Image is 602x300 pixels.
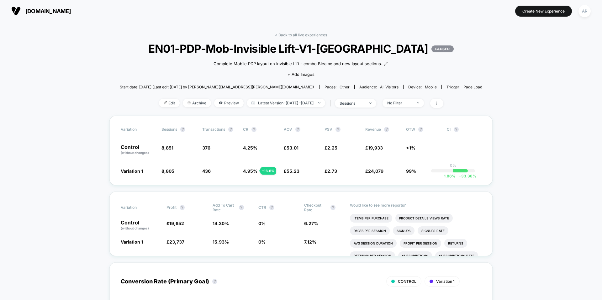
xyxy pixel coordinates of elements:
[247,99,325,107] span: Latest Version: [DATE] - [DATE]
[25,8,71,14] span: [DOMAIN_NAME]
[187,101,191,104] img: end
[121,127,155,132] span: Variation
[284,145,298,150] span: £
[121,203,155,212] span: Variation
[138,42,464,55] span: EN01-PDP-Mob-Invisible Lift-V1-[GEOGRAPHIC_DATA]
[515,6,572,17] button: Create New Experience
[418,226,448,235] li: Signups Rate
[350,239,397,248] li: Avg Session Duration
[304,203,327,212] span: Checkout Rate
[166,239,184,245] span: £
[161,168,174,174] span: 8,805
[380,85,399,89] span: All Visitors
[304,239,316,245] span: 7.12 %
[398,251,432,260] li: Subscriptions
[180,127,185,132] button: ?
[330,205,335,210] button: ?
[212,279,217,284] button: ?
[350,214,392,223] li: Items Per Purchase
[169,239,184,245] span: 23,737
[258,205,266,210] span: CTR
[340,85,350,89] span: other
[120,85,314,89] span: Start date: [DATE] (Last edit [DATE] by [PERSON_NAME][EMAIL_ADDRESS][PERSON_NAME][DOMAIN_NAME])
[251,101,255,104] img: calendar
[258,221,266,226] span: 0 %
[243,168,257,174] span: 4.95 %
[406,168,416,174] span: 99%
[368,168,383,174] span: 24,079
[180,205,185,210] button: ?
[287,145,298,150] span: 53.01
[436,279,455,284] span: Variation 1
[325,127,332,132] span: PSV
[365,145,383,150] span: £
[202,145,210,150] span: 376
[121,145,155,155] p: Control
[121,220,160,231] p: Control
[340,101,365,106] div: sessions
[166,221,184,226] span: £
[161,127,177,132] span: Sessions
[243,127,248,132] span: CR
[325,145,337,150] span: £
[435,251,478,260] li: Subscriptions Rate
[431,45,454,52] p: PAUSED
[287,168,299,174] span: 55.23
[228,127,233,132] button: ?
[121,226,149,230] span: (without changes)
[304,221,318,226] span: 6.27 %
[406,145,415,150] span: <1%
[318,102,320,103] img: end
[335,127,341,132] button: ?
[444,239,467,248] li: Returns
[403,85,441,89] span: Device:
[121,151,149,155] span: (without changes)
[213,221,229,226] span: 14.30 %
[368,145,383,150] span: 19,933
[275,33,327,37] a: < Back to all live experiences
[295,127,300,132] button: ?
[159,99,180,107] span: Edit
[214,99,244,107] span: Preview
[350,203,481,208] p: Would like to see more reports?
[213,239,229,245] span: 15.93 %
[251,127,256,132] button: ?
[169,221,184,226] span: 19,652
[161,145,173,150] span: 8,851
[11,6,21,16] img: Visually logo
[447,146,481,155] span: ---
[450,163,456,168] p: 0%
[369,103,372,104] img: end
[214,61,382,67] span: Complete Mobile PDP layout on Invisible Lift - combo Bleame and new layout sections.
[350,226,390,235] li: Pages Per Session
[446,85,482,89] div: Trigger:
[284,127,292,132] span: AOV
[406,127,441,132] span: OTW
[365,127,381,132] span: Revenue
[202,127,225,132] span: Transactions
[444,174,456,178] span: 1.86 %
[463,85,482,89] span: Page Load
[387,101,412,105] div: No Filter
[417,102,419,103] img: end
[384,127,389,132] button: ?
[288,72,314,77] span: + Add Images
[166,205,177,210] span: Profit
[328,99,335,108] span: |
[183,99,211,107] span: Archive
[284,168,299,174] span: £
[400,239,441,248] li: Profit Per Session
[395,214,453,223] li: Product Details Views Rate
[578,5,591,17] div: AR
[350,251,395,260] li: Returns Per Session
[577,5,593,18] button: AR
[454,127,459,132] button: ?
[459,174,461,178] span: +
[359,85,399,89] div: Audience:
[260,167,276,175] div: + 16.6 %
[393,226,415,235] li: Signups
[121,239,143,245] span: Variation 1
[452,168,454,172] p: |
[447,127,481,132] span: CI
[243,145,257,150] span: 4.25 %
